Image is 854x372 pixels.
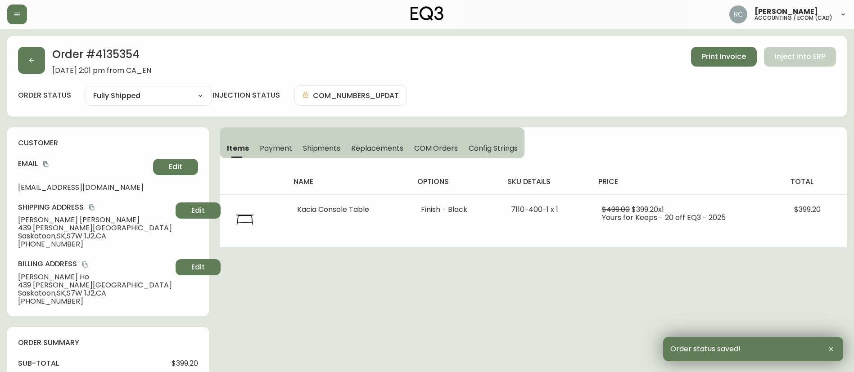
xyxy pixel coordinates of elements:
span: Shipments [303,143,341,153]
span: [DATE] 2:01 pm from CA_EN [52,67,151,75]
span: Config Strings [469,143,517,153]
span: [PHONE_NUMBER] [18,297,172,305]
h4: customer [18,138,198,148]
span: COM Orders [414,143,458,153]
span: Yours for Keeps - 20 off EQ3 - 2025 [602,212,726,223]
h4: injection status [212,90,280,100]
button: copy [87,203,96,212]
span: 7110-400-1 x 1 [511,204,558,215]
li: Finish - Black [421,206,489,214]
h4: order summary [18,338,198,348]
h4: price [598,177,776,187]
span: $399.20 [794,204,821,215]
span: Replacements [351,143,403,153]
span: [PERSON_NAME] Ho [18,273,172,281]
button: Edit [176,202,221,219]
label: order status [18,90,71,100]
span: Print Invoice [702,52,746,62]
span: 439 [PERSON_NAME][GEOGRAPHIC_DATA] [18,224,172,232]
span: Order status saved! [670,345,741,353]
span: Saskatoon , SK , S7W 1J2 , CA [18,232,172,240]
span: Edit [191,262,205,272]
h4: sku details [507,177,584,187]
button: copy [81,260,90,269]
span: $399.20 [172,359,198,368]
span: Edit [169,162,182,172]
h4: name [294,177,403,187]
span: Kacia Console Table [297,204,369,215]
span: [PERSON_NAME] [PERSON_NAME] [18,216,172,224]
h4: options [417,177,493,187]
img: 7110-400-MC-400-1-cljhokp6v05hj0134cx5fmqxb.jpg [230,206,259,234]
h2: Order # 4135354 [52,47,151,67]
button: copy [41,160,50,169]
span: [PERSON_NAME] [755,8,818,15]
span: Items [227,143,249,153]
span: Saskatoon , SK , S7W 1J2 , CA [18,289,172,297]
button: Edit [176,259,221,275]
span: [EMAIL_ADDRESS][DOMAIN_NAME] [18,184,149,192]
span: [PHONE_NUMBER] [18,240,172,248]
button: Print Invoice [691,47,757,67]
h4: Email [18,159,149,169]
span: Edit [191,206,205,215]
h4: Shipping Address [18,202,172,212]
span: $499.00 [602,204,630,215]
img: f4ba4e02bd060be8f1386e3ca455bd0e [729,5,747,23]
h4: total [791,177,840,187]
h4: sub-total [18,359,59,368]
span: 439 [PERSON_NAME][GEOGRAPHIC_DATA] [18,281,172,289]
h5: accounting / ecom (cad) [755,15,832,21]
span: $399.20 x 1 [632,204,664,215]
img: logo [411,6,444,21]
span: Payment [260,143,292,153]
h4: Billing Address [18,259,172,269]
button: Edit [153,159,198,175]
